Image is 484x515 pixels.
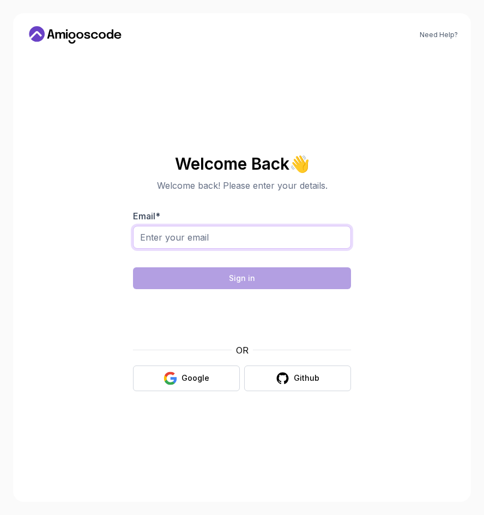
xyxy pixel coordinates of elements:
[236,344,249,357] p: OR
[288,153,311,174] span: 👋
[133,211,160,221] label: Email *
[133,179,351,192] p: Welcome back! Please enter your details.
[229,273,255,284] div: Sign in
[133,366,240,391] button: Google
[294,373,319,384] div: Github
[26,26,124,44] a: Home link
[420,31,458,39] a: Need Help?
[133,226,351,249] input: Enter your email
[133,155,351,172] h2: Welcome Back
[181,373,209,384] div: Google
[244,366,351,391] button: Github
[133,267,351,289] button: Sign in
[160,296,324,337] iframe: Widget containing checkbox for hCaptcha security challenge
